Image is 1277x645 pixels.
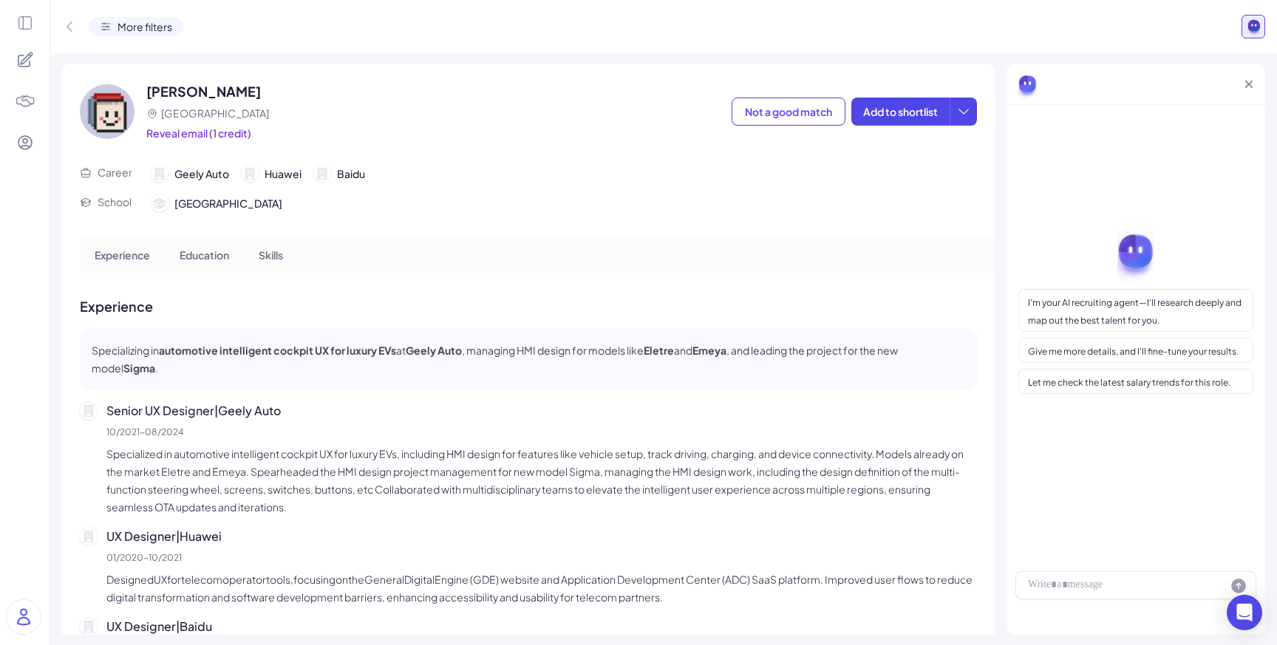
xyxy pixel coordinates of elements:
[80,296,977,316] p: Experience
[15,91,35,112] img: 4blF7nbYMBMHBwcHBwcHBwcHBwcHBwcHB4es+Bd0DLy0SdzEZwAAAABJRU5ErkJggg==
[259,248,283,263] p: Skills
[159,344,396,357] strong: automotive intelligent cockpit UX for luxury EVs
[118,19,172,35] span: More filters
[98,194,132,210] p: School
[863,105,938,118] span: Add to shortlist
[106,426,977,439] p: 10/2021 - 08/2024
[146,126,251,140] span: Reveal email (1 credit)
[174,196,282,211] span: [GEOGRAPHIC_DATA]
[106,551,977,564] p: 01/2020 - 10/2021
[174,166,229,182] span: Geely Auto
[80,84,134,139] img: Will Shen
[106,618,977,635] p: UX Designer | Baidu
[92,341,965,377] p: Specializing in at , managing HMI design for models like and , and leading the project for the ne...
[146,83,261,100] span: [PERSON_NAME]
[692,344,726,357] strong: Emeya
[161,106,269,121] p: [GEOGRAPHIC_DATA]
[745,105,832,118] span: Not a good match
[644,344,674,357] strong: Eletre
[1227,595,1262,630] div: Open Intercom Messenger
[7,600,41,634] img: user_logo.png
[95,248,150,263] p: Experience
[106,445,977,516] p: Specialized in automotive intelligent cockpit UX for luxury EVs, including HMI design for feature...
[732,98,845,126] button: Not a good match
[106,570,977,606] p: DesignedUXfortelecomoperatortools,focusingontheGeneralDigitalEngine (GDE) website and Application...
[406,344,462,357] strong: Geely Auto
[123,361,155,375] strong: Sigma
[1028,377,1230,388] span: Let me check the latest salary trends for this role.
[106,528,977,545] p: UX Designer | Huawei
[1028,346,1239,357] span: Give me more details, and I'll fine-tune your results.
[1028,297,1242,326] span: I'm your AI recruiting agent—I'll research deeply and map out the best talent for you.
[98,165,132,180] p: Career
[337,166,365,182] span: Baidu
[180,248,229,263] p: Education
[265,166,302,182] span: Huawei
[106,402,977,420] p: Senior UX Designer | Geely Auto
[851,98,950,126] button: Add to shortlist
